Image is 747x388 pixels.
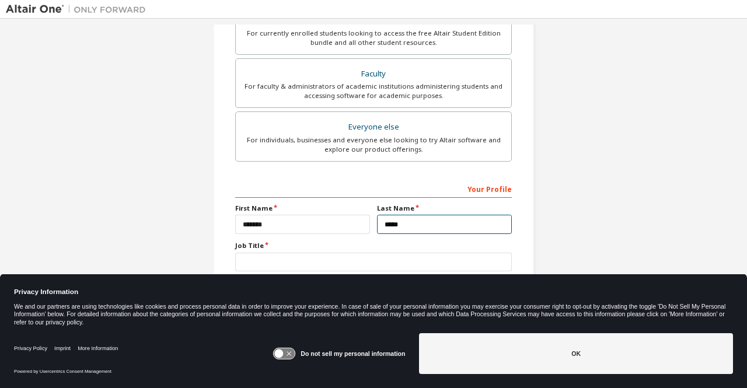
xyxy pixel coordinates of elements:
[6,4,152,15] img: Altair One
[243,135,504,154] div: For individuals, businesses and everyone else looking to try Altair software and explore our prod...
[243,29,504,47] div: For currently enrolled students looking to access the free Altair Student Edition bundle and all ...
[243,82,504,100] div: For faculty & administrators of academic institutions administering students and accessing softwa...
[235,241,512,250] label: Job Title
[235,204,370,213] label: First Name
[243,119,504,135] div: Everyone else
[377,204,512,213] label: Last Name
[243,66,504,82] div: Faculty
[235,179,512,198] div: Your Profile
